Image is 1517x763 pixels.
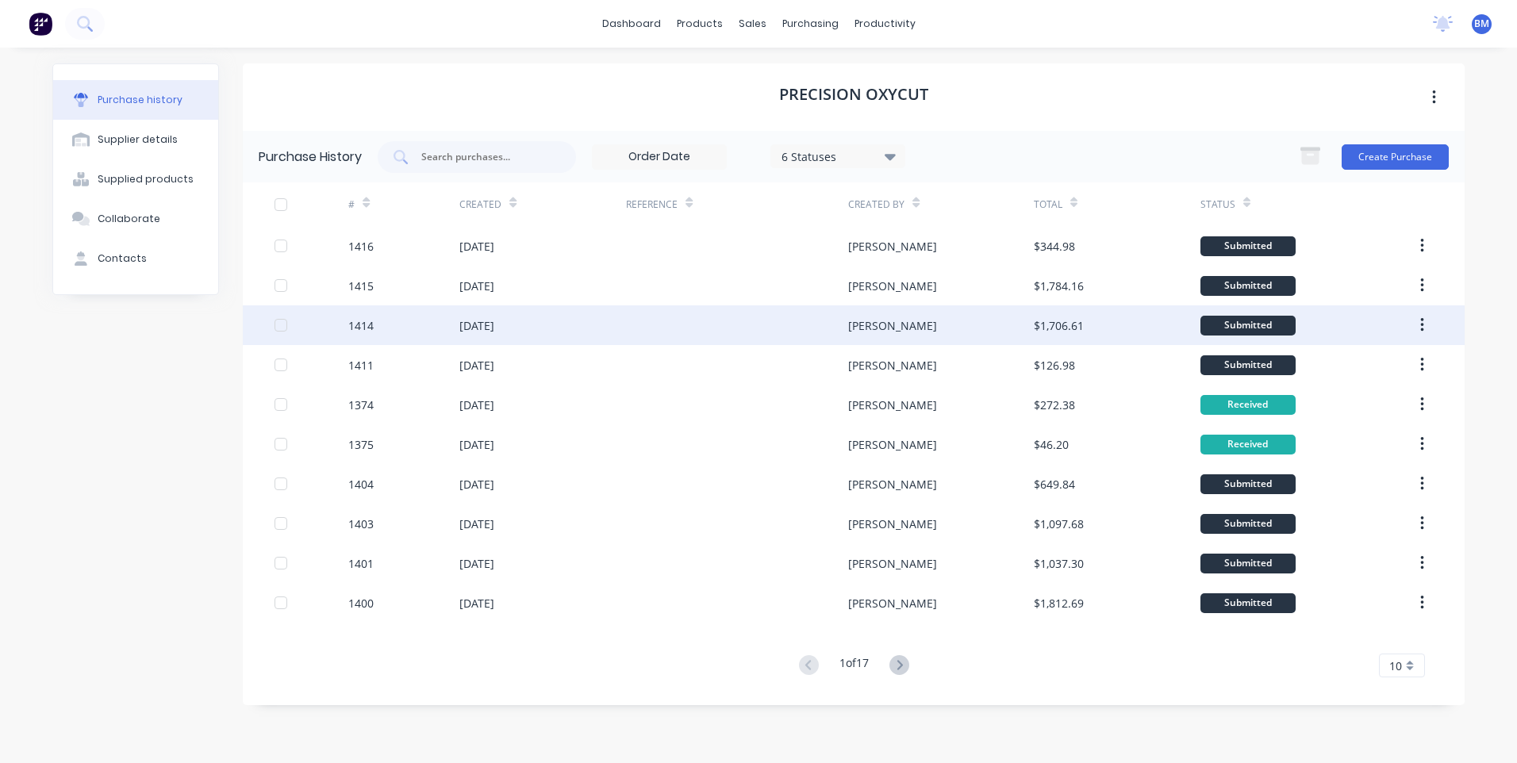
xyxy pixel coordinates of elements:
[459,476,494,493] div: [DATE]
[348,357,374,374] div: 1411
[1200,514,1296,534] div: Submitted
[774,12,847,36] div: purchasing
[420,149,551,165] input: Search purchases...
[259,148,362,167] div: Purchase History
[53,239,218,278] button: Contacts
[848,278,937,294] div: [PERSON_NAME]
[1034,278,1084,294] div: $1,784.16
[779,85,928,104] h1: Precision Oxycut
[348,317,374,334] div: 1414
[1034,317,1084,334] div: $1,706.61
[1474,17,1489,31] span: BM
[1200,316,1296,335] div: Submitted
[1200,474,1296,494] div: Submitted
[848,476,937,493] div: [PERSON_NAME]
[1034,595,1084,612] div: $1,812.69
[348,197,355,212] div: #
[348,476,374,493] div: 1404
[594,12,669,36] a: dashboard
[98,132,178,147] div: Supplier details
[1200,435,1296,454] div: Received
[848,555,937,572] div: [PERSON_NAME]
[53,80,218,120] button: Purchase history
[1034,397,1075,413] div: $272.38
[1200,355,1296,375] div: Submitted
[1200,395,1296,415] div: Received
[348,516,374,532] div: 1403
[1200,236,1296,256] div: Submitted
[1034,357,1075,374] div: $126.98
[626,197,678,212] div: Reference
[53,159,218,199] button: Supplied products
[459,436,494,453] div: [DATE]
[459,595,494,612] div: [DATE]
[848,197,904,212] div: Created By
[1200,276,1296,296] div: Submitted
[848,436,937,453] div: [PERSON_NAME]
[53,199,218,239] button: Collaborate
[848,516,937,532] div: [PERSON_NAME]
[848,238,937,255] div: [PERSON_NAME]
[348,397,374,413] div: 1374
[459,357,494,374] div: [DATE]
[459,197,501,212] div: Created
[1034,197,1062,212] div: Total
[1200,593,1296,613] div: Submitted
[782,148,895,164] div: 6 Statuses
[848,595,937,612] div: [PERSON_NAME]
[459,278,494,294] div: [DATE]
[1034,555,1084,572] div: $1,037.30
[98,172,194,186] div: Supplied products
[98,212,160,226] div: Collaborate
[1389,658,1402,674] span: 10
[348,436,374,453] div: 1375
[348,595,374,612] div: 1400
[459,238,494,255] div: [DATE]
[731,12,774,36] div: sales
[348,555,374,572] div: 1401
[348,238,374,255] div: 1416
[1034,476,1075,493] div: $649.84
[1342,144,1449,170] button: Create Purchase
[1034,436,1069,453] div: $46.20
[1200,197,1235,212] div: Status
[847,12,924,36] div: productivity
[459,555,494,572] div: [DATE]
[459,516,494,532] div: [DATE]
[98,93,182,107] div: Purchase history
[459,397,494,413] div: [DATE]
[1200,554,1296,573] div: Submitted
[29,12,52,36] img: Factory
[1034,516,1084,532] div: $1,097.68
[98,251,147,266] div: Contacts
[848,357,937,374] div: [PERSON_NAME]
[839,654,869,677] div: 1 of 17
[848,397,937,413] div: [PERSON_NAME]
[348,278,374,294] div: 1415
[53,120,218,159] button: Supplier details
[848,317,937,334] div: [PERSON_NAME]
[669,12,731,36] div: products
[459,317,494,334] div: [DATE]
[593,145,726,169] input: Order Date
[1034,238,1075,255] div: $344.98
